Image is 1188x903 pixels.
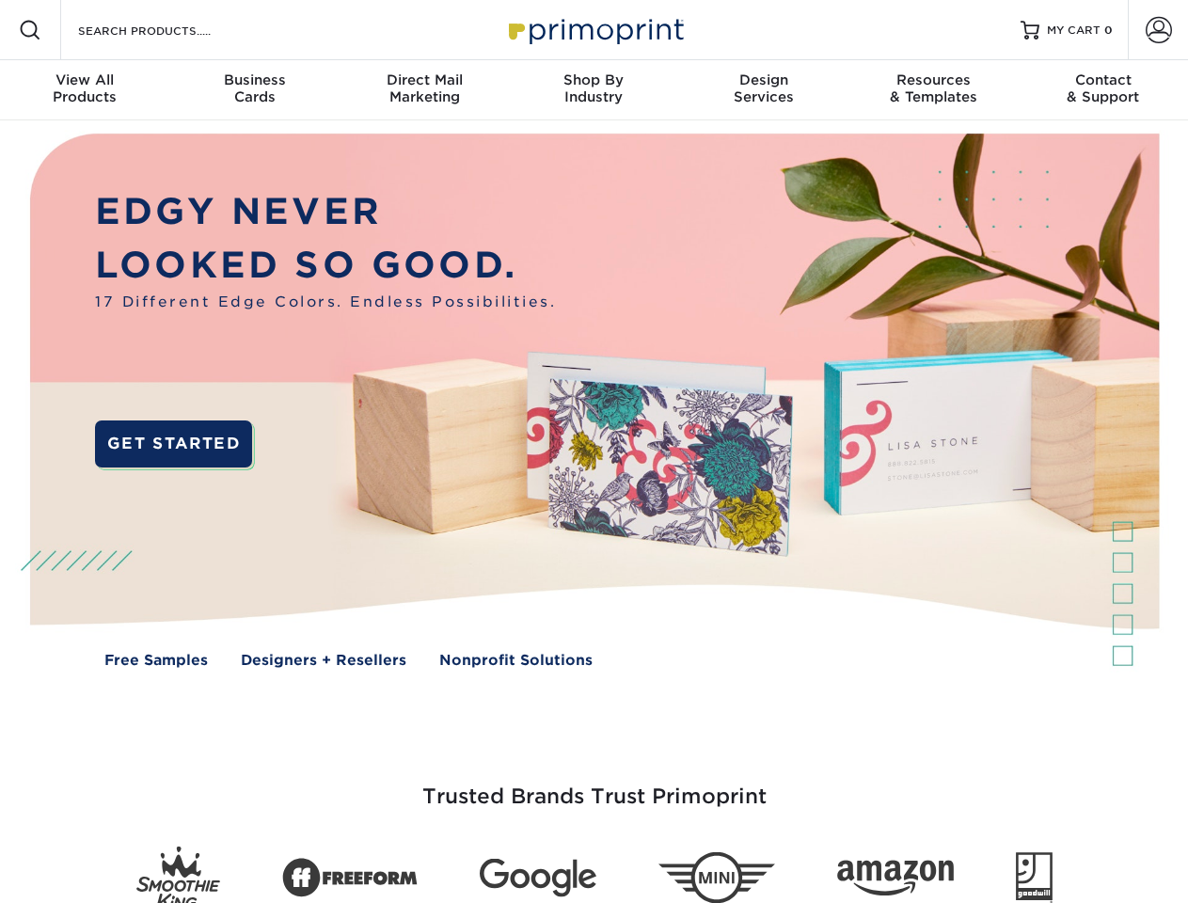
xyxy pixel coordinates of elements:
p: LOOKED SO GOOD. [95,239,556,293]
img: Amazon [837,861,954,896]
img: Goodwill [1016,852,1053,903]
p: EDGY NEVER [95,185,556,239]
span: Business [169,71,339,88]
span: Resources [848,71,1018,88]
span: MY CART [1047,23,1101,39]
div: Marketing [340,71,509,105]
a: Contact& Support [1019,60,1188,120]
a: BusinessCards [169,60,339,120]
span: Design [679,71,848,88]
a: DesignServices [679,60,848,120]
span: Direct Mail [340,71,509,88]
a: Designers + Resellers [241,650,406,672]
span: Shop By [509,71,678,88]
span: Contact [1019,71,1188,88]
span: 0 [1104,24,1113,37]
img: Primoprint [500,9,689,50]
a: Direct MailMarketing [340,60,509,120]
div: Industry [509,71,678,105]
input: SEARCH PRODUCTS..... [76,19,260,41]
h3: Trusted Brands Trust Primoprint [44,739,1145,832]
div: Services [679,71,848,105]
div: Cards [169,71,339,105]
span: 17 Different Edge Colors. Endless Possibilities. [95,292,556,313]
a: Free Samples [104,650,208,672]
a: Shop ByIndustry [509,60,678,120]
a: Nonprofit Solutions [439,650,593,672]
a: GET STARTED [95,420,252,467]
img: Google [480,859,596,897]
div: & Support [1019,71,1188,105]
div: & Templates [848,71,1018,105]
a: Resources& Templates [848,60,1018,120]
